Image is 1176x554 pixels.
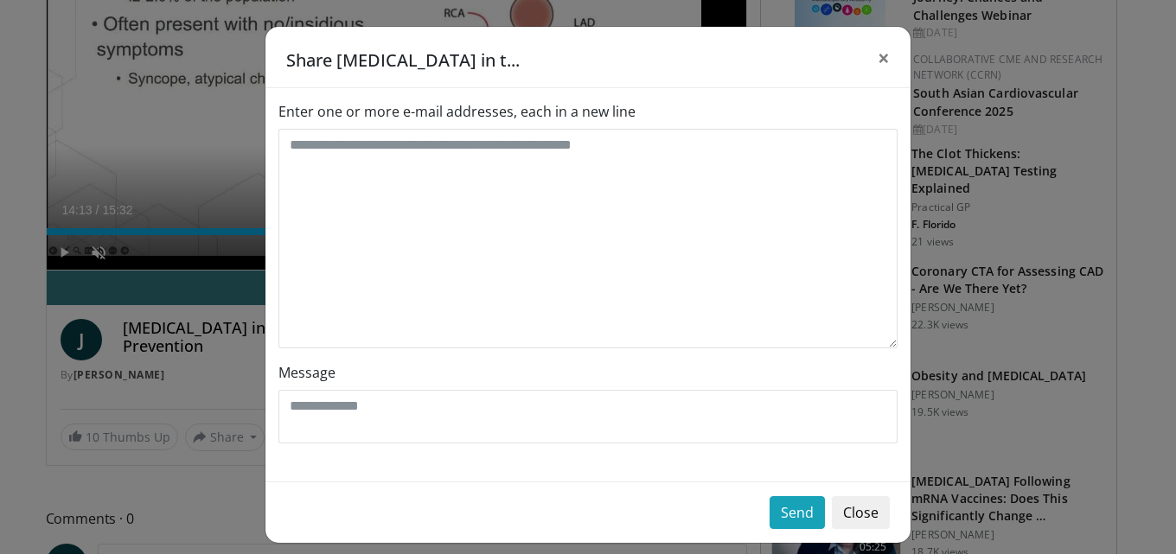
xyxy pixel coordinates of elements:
[878,43,890,72] span: ×
[286,48,520,73] h5: Share [MEDICAL_DATA] in t...
[832,496,890,529] button: Close
[278,101,636,122] label: Enter one or more e-mail addresses, each in a new line
[770,496,825,529] button: Send
[278,362,336,383] label: Message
